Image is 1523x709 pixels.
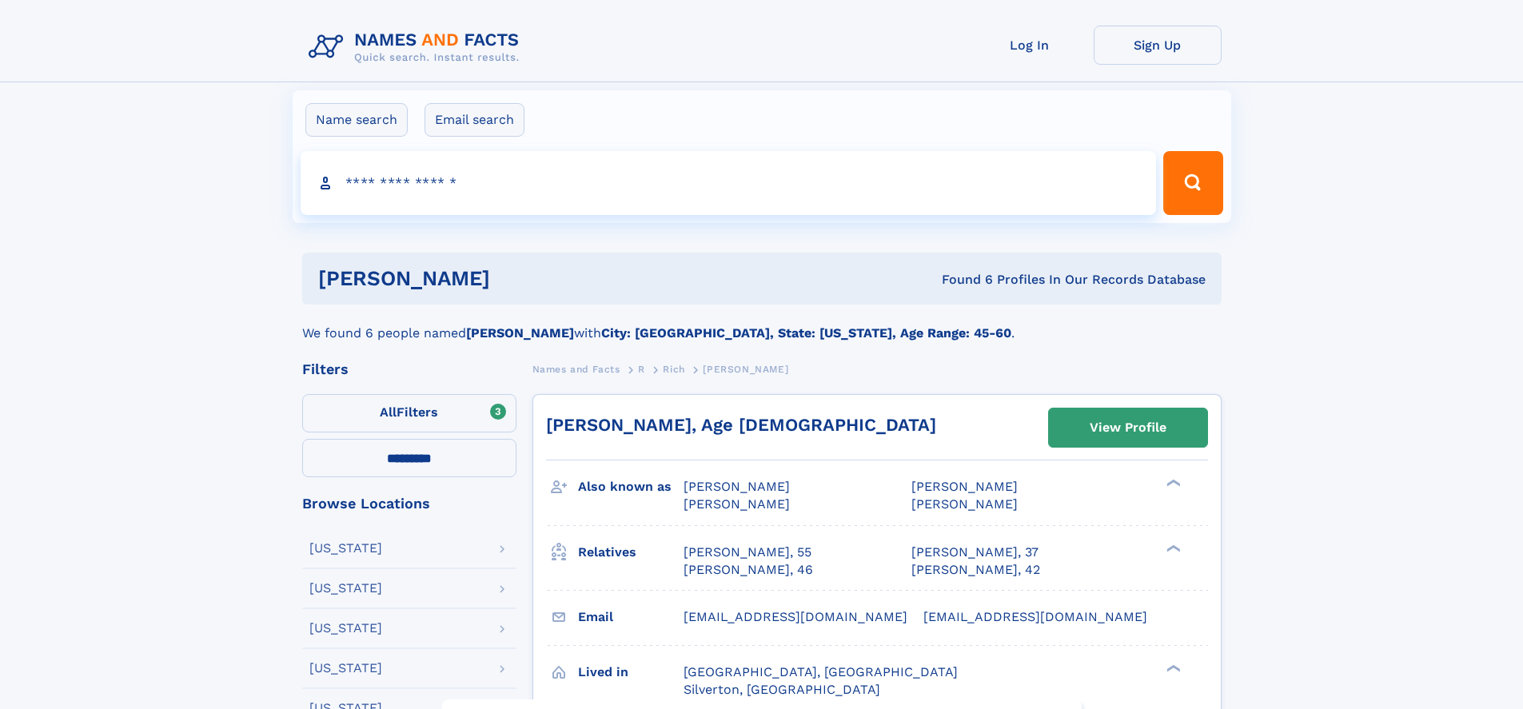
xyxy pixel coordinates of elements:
[425,103,524,137] label: Email search
[305,103,408,137] label: Name search
[966,26,1094,65] a: Log In
[309,582,382,595] div: [US_STATE]
[318,269,716,289] h1: [PERSON_NAME]
[716,271,1206,289] div: Found 6 Profiles In Our Records Database
[684,479,790,494] span: [PERSON_NAME]
[703,364,788,375] span: [PERSON_NAME]
[1090,409,1166,446] div: View Profile
[309,542,382,555] div: [US_STATE]
[578,539,684,566] h3: Relatives
[684,664,958,679] span: [GEOGRAPHIC_DATA], [GEOGRAPHIC_DATA]
[684,682,880,697] span: Silverton, [GEOGRAPHIC_DATA]
[546,415,936,435] a: [PERSON_NAME], Age [DEMOGRAPHIC_DATA]
[309,662,382,675] div: [US_STATE]
[638,359,645,379] a: R
[911,479,1018,494] span: [PERSON_NAME]
[911,544,1039,561] a: [PERSON_NAME], 37
[302,305,1222,343] div: We found 6 people named with .
[301,151,1157,215] input: search input
[1162,543,1182,553] div: ❯
[578,603,684,631] h3: Email
[1162,663,1182,673] div: ❯
[302,394,516,432] label: Filters
[302,26,532,69] img: Logo Names and Facts
[1094,26,1222,65] a: Sign Up
[532,359,620,379] a: Names and Facts
[601,325,1011,341] b: City: [GEOGRAPHIC_DATA], State: [US_STATE], Age Range: 45-60
[466,325,574,341] b: [PERSON_NAME]
[663,359,684,379] a: Rich
[302,496,516,511] div: Browse Locations
[1162,478,1182,488] div: ❯
[684,561,813,579] a: [PERSON_NAME], 46
[684,544,811,561] a: [PERSON_NAME], 55
[684,609,907,624] span: [EMAIL_ADDRESS][DOMAIN_NAME]
[911,561,1040,579] a: [PERSON_NAME], 42
[684,496,790,512] span: [PERSON_NAME]
[663,364,684,375] span: Rich
[638,364,645,375] span: R
[1049,408,1207,447] a: View Profile
[578,473,684,500] h3: Also known as
[578,659,684,686] h3: Lived in
[923,609,1147,624] span: [EMAIL_ADDRESS][DOMAIN_NAME]
[911,496,1018,512] span: [PERSON_NAME]
[380,404,397,420] span: All
[309,622,382,635] div: [US_STATE]
[302,362,516,376] div: Filters
[1163,151,1222,215] button: Search Button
